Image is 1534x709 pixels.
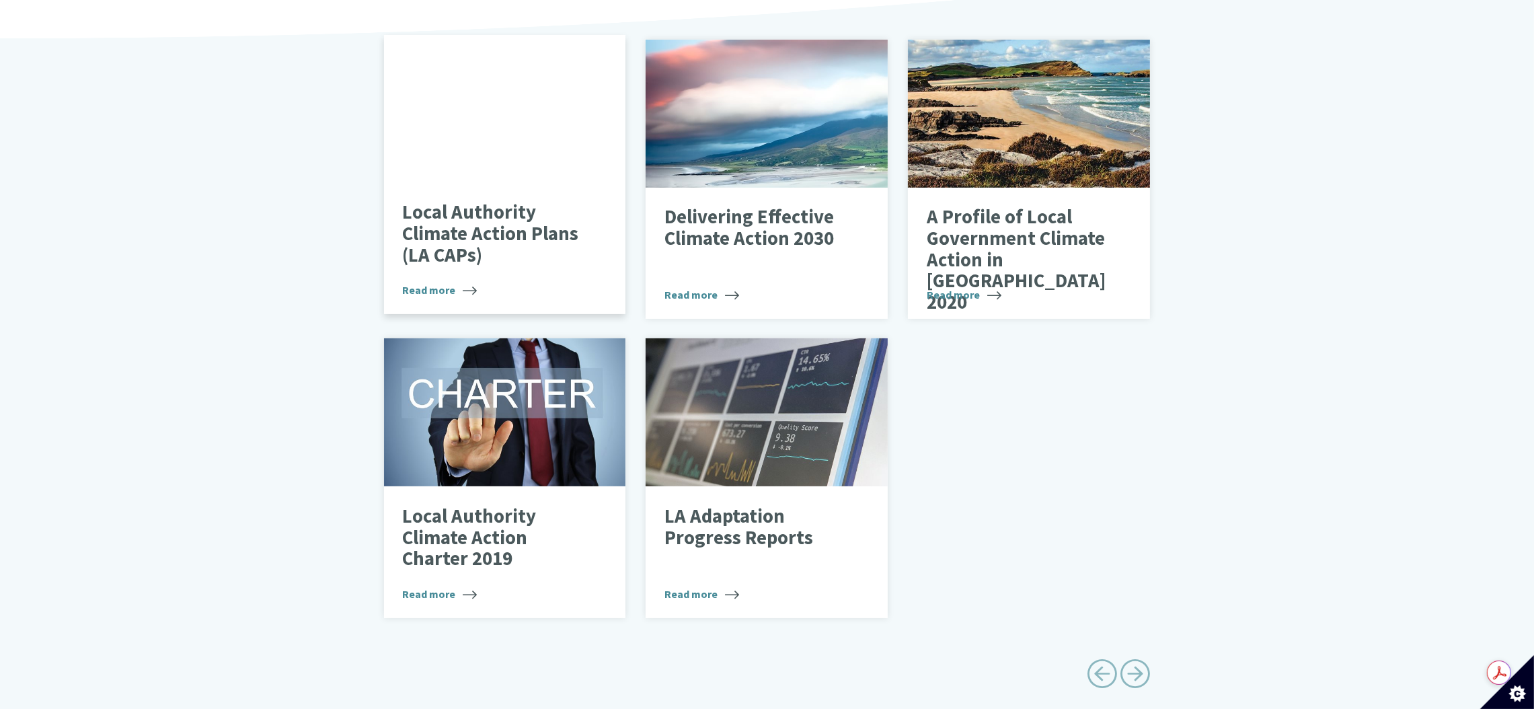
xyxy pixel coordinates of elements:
[908,40,1150,320] a: A Profile of Local Government Climate Action in [GEOGRAPHIC_DATA] 2020 Read more
[402,506,587,570] p: Local Authority Climate Action Charter 2019
[664,287,739,303] span: Read more
[402,282,477,298] span: Read more
[1120,654,1151,699] a: Next page
[664,506,849,548] p: LA Adaptation Progress Reports
[402,202,587,266] p: Local Authority Climate Action Plans (LA CAPs)
[1087,654,1117,699] a: Previous page
[927,287,1001,303] span: Read more
[664,586,739,602] span: Read more
[664,207,849,249] p: Delivering Effective Climate Action 2030
[646,338,888,618] a: LA Adaptation Progress Reports Read more
[1480,655,1534,709] button: Set cookie preferences
[402,586,477,602] span: Read more
[927,207,1112,313] p: A Profile of Local Government Climate Action in [GEOGRAPHIC_DATA] 2020
[384,338,626,618] a: Local Authority Climate Action Charter 2019 Read more
[646,40,888,320] a: Delivering Effective Climate Action 2030 Read more
[384,35,626,315] a: Local Authority Climate Action Plans (LA CAPs) Read more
